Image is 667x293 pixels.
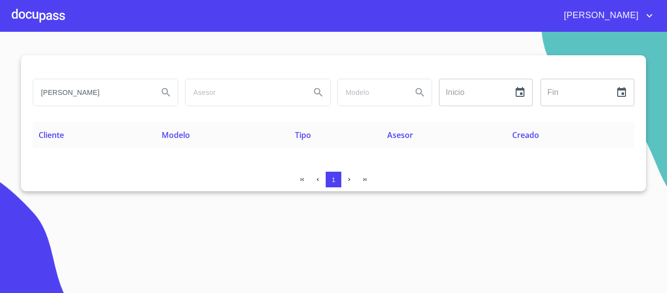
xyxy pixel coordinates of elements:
button: 1 [326,172,341,187]
button: Search [408,81,432,104]
span: Cliente [39,130,64,140]
span: Modelo [162,130,190,140]
span: Tipo [295,130,311,140]
button: Search [307,81,330,104]
span: 1 [332,176,335,183]
input: search [338,79,404,106]
input: search [186,79,303,106]
button: account of current user [557,8,655,23]
span: Creado [512,130,539,140]
input: search [33,79,150,106]
button: Search [154,81,178,104]
span: [PERSON_NAME] [557,8,644,23]
span: Asesor [387,130,413,140]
